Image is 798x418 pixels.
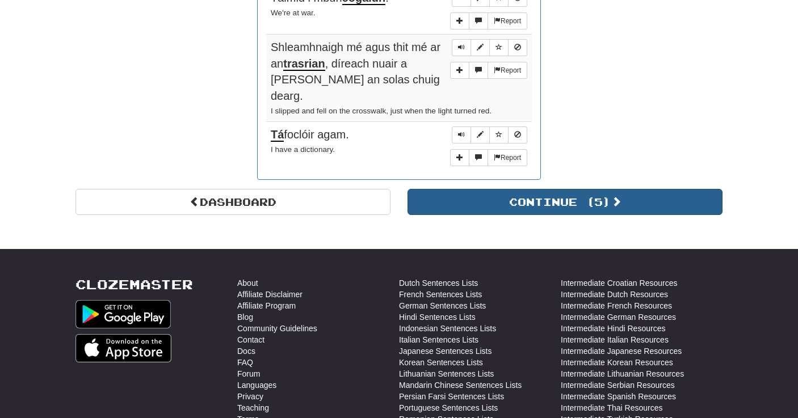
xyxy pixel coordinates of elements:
[399,402,498,413] a: Portuguese Sentences Lists
[561,311,676,323] a: Intermediate German Resources
[399,277,478,289] a: Dutch Sentences Lists
[237,334,264,345] a: Contact
[399,334,478,345] a: Italian Sentences Lists
[399,391,504,402] a: Persian Farsi Sentences Lists
[75,334,171,362] img: Get it on App Store
[561,368,684,379] a: Intermediate Lithuanian Resources
[237,357,253,368] a: FAQ
[237,379,276,391] a: Languages
[75,300,171,328] img: Get it on Google Play
[237,277,258,289] a: About
[488,149,527,166] button: Report
[271,145,335,154] small: I have a dictionary.
[399,311,476,323] a: Hindi Sentences Lists
[237,368,260,379] a: Forum
[237,300,296,311] a: Affiliate Program
[488,62,527,79] button: Report
[408,189,723,215] button: Continue (5)
[450,62,527,79] div: More sentence controls
[271,41,440,102] span: Shleamhnaigh mé agus thit mé ar an , díreach nuair a [PERSON_NAME] an solas chuig dearg.
[271,128,349,142] span: foclóir agam.
[561,289,668,300] a: Intermediate Dutch Resources
[561,402,663,413] a: Intermediate Thai Resources
[237,323,317,334] a: Community Guidelines
[450,149,527,166] div: More sentence controls
[450,12,469,29] button: Add sentence to collection
[237,289,303,300] a: Affiliate Disclaimer
[237,391,263,402] a: Privacy
[488,12,527,29] button: Report
[561,277,677,289] a: Intermediate Croatian Resources
[561,300,672,311] a: Intermediate French Resources
[237,345,255,357] a: Docs
[75,189,390,215] a: Dashboard
[75,277,193,292] a: Clozemaster
[561,391,676,402] a: Intermediate Spanish Resources
[450,62,469,79] button: Add sentence to collection
[399,368,494,379] a: Lithuanian Sentences Lists
[489,39,509,56] button: Toggle favorite
[283,57,325,71] u: trasrian
[471,39,490,56] button: Edit sentence
[399,323,496,334] a: Indonesian Sentences Lists
[508,39,527,56] button: Toggle ignore
[489,126,509,143] button: Toggle favorite
[561,323,665,334] a: Intermediate Hindi Resources
[399,300,486,311] a: German Sentences Lists
[508,126,527,143] button: Toggle ignore
[450,12,527,29] div: More sentence controls
[237,311,253,323] a: Blog
[450,149,469,166] button: Add sentence to collection
[452,126,471,143] button: Play sentence audio
[237,402,269,413] a: Teaching
[471,126,490,143] button: Edit sentence
[561,334,669,345] a: Intermediate Italian Resources
[399,289,482,300] a: French Sentences Lists
[399,357,483,368] a: Korean Sentences Lists
[399,379,522,391] a: Mandarin Chinese Sentences Lists
[399,345,492,357] a: Japanese Sentences Lists
[561,357,673,368] a: Intermediate Korean Resources
[271,9,316,17] small: We're at war.
[452,39,471,56] button: Play sentence audio
[452,126,527,143] div: Sentence controls
[561,379,675,391] a: Intermediate Serbian Resources
[271,107,492,115] small: I slipped and fell on the crosswalk, just when the light turned red.
[561,345,682,357] a: Intermediate Japanese Resources
[271,128,284,142] u: Tá
[452,39,527,56] div: Sentence controls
